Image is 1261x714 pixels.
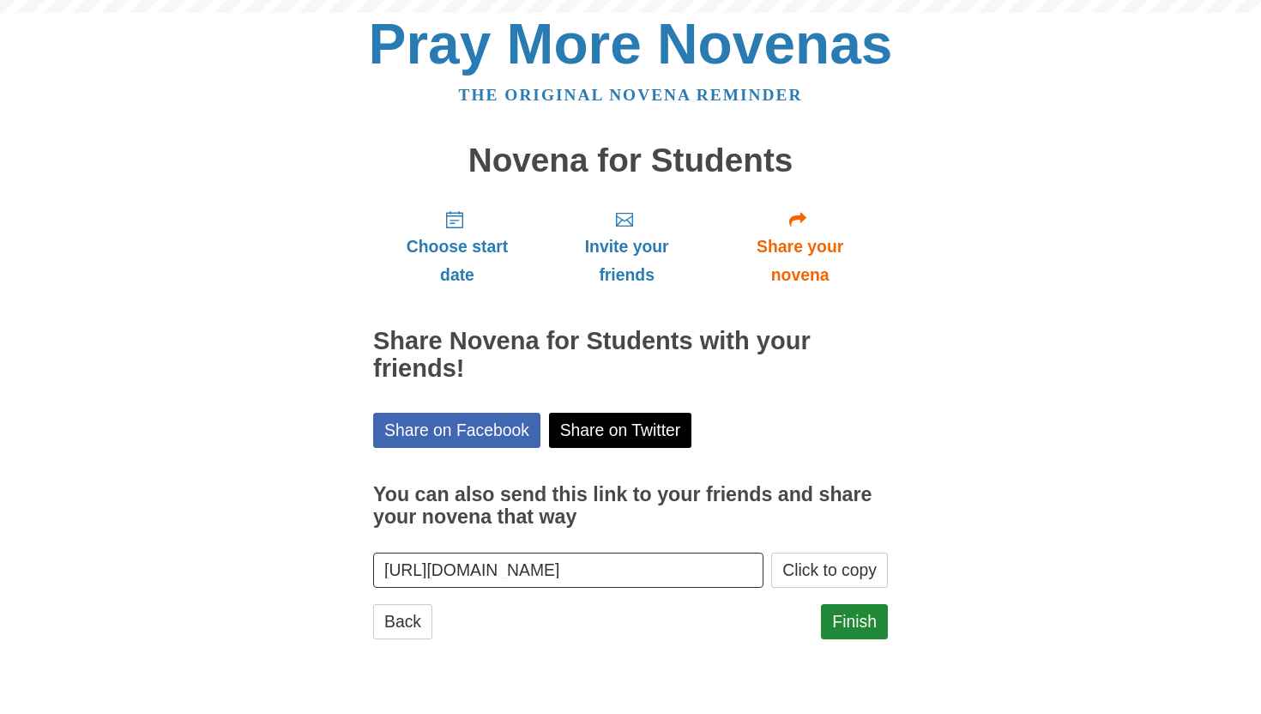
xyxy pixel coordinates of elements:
a: The original novena reminder [459,86,803,104]
a: Choose start date [373,196,541,298]
a: Back [373,604,432,639]
button: Click to copy [771,553,888,588]
h1: Novena for Students [373,142,888,179]
h3: You can also send this link to your friends and share your novena that way [373,484,888,528]
h2: Share Novena for Students with your friends! [373,328,888,383]
span: Invite your friends [558,233,695,289]
a: Share on Twitter [549,413,692,448]
a: Share your novena [712,196,888,298]
span: Choose start date [390,233,524,289]
a: Invite your friends [541,196,712,298]
a: Finish [821,604,888,639]
a: Share on Facebook [373,413,540,448]
span: Share your novena [729,233,871,289]
a: Pray More Novenas [369,12,893,76]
